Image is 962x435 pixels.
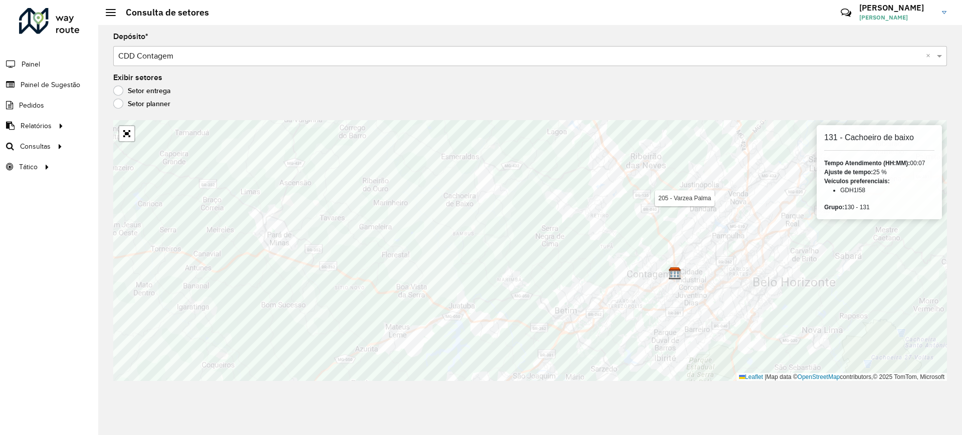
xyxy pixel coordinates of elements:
[21,121,52,131] span: Relatórios
[113,72,162,84] label: Exibir setores
[835,2,857,24] a: Contato Rápido
[824,169,873,176] strong: Ajuste de tempo:
[113,86,171,96] label: Setor entrega
[113,99,170,109] label: Setor planner
[824,159,934,168] div: 00:07
[21,80,80,90] span: Painel de Sugestão
[22,59,40,70] span: Painel
[824,168,934,177] div: 25 %
[859,13,934,22] span: [PERSON_NAME]
[859,3,934,13] h3: [PERSON_NAME]
[824,203,934,212] div: 130 - 131
[113,31,148,43] label: Depósito
[19,162,38,172] span: Tático
[824,178,890,185] strong: Veículos preferenciais:
[824,160,910,167] strong: Tempo Atendimento (HH:MM):
[765,373,766,380] span: |
[824,204,844,211] strong: Grupo:
[926,50,934,62] span: Clear all
[116,7,209,18] h2: Consulta de setores
[20,141,51,152] span: Consultas
[119,126,134,141] a: Abrir mapa em tela cheia
[798,373,840,380] a: OpenStreetMap
[19,100,44,111] span: Pedidos
[737,373,947,381] div: Map data © contributors,© 2025 TomTom, Microsoft
[840,186,934,195] li: GDH1I58
[824,133,934,142] h6: 131 - Cachoeiro de baixo
[739,373,763,380] a: Leaflet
